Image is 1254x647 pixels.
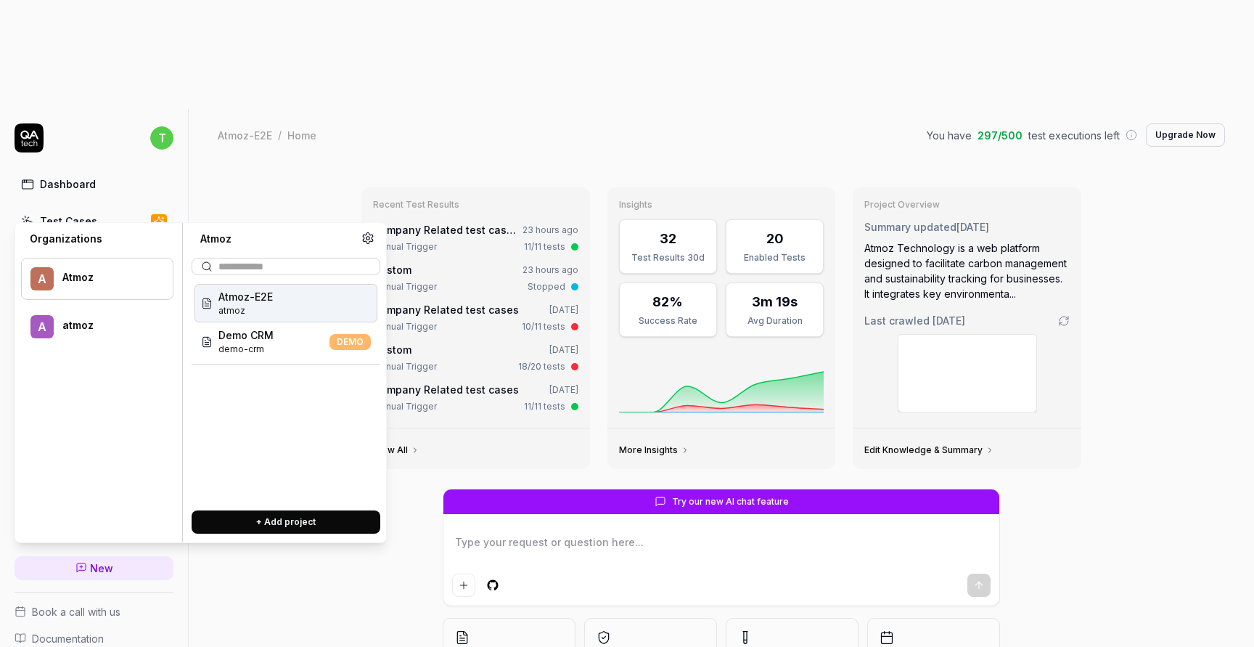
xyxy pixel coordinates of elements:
[370,339,581,376] a: Custom[DATE]Manual Trigger18/20 tests
[522,224,578,235] time: 23 hours ago
[452,574,475,597] button: Add attachment
[735,251,814,264] div: Enabled Tests
[15,207,173,235] a: Test Cases
[15,604,173,619] a: Book a call with us
[524,240,565,253] div: 11/11 tests
[628,251,708,264] div: Test Results 30d
[361,232,374,249] a: Organization settings
[373,400,437,413] div: Manual Trigger
[522,320,565,333] div: 10/11 tests
[373,343,411,356] span: Custom
[150,126,173,150] span: t
[21,306,173,348] button: aatmoz
[15,556,173,580] a: New
[218,289,273,304] span: Atmoz-E2E
[218,128,272,142] div: Atmoz-E2E
[864,240,1070,301] div: Atmoz Technology is a web platform designed to facilitate carbon management and sustainability tr...
[373,224,519,236] a: Company Related test cases
[522,264,578,275] time: 23 hours ago
[373,360,437,373] div: Manual Trigger
[278,128,282,142] div: /
[218,343,274,356] span: Project ID: 0O5G
[735,314,814,327] div: Avg Duration
[15,170,173,198] a: Dashboard
[30,315,54,338] span: a
[898,335,1036,412] img: Screenshot
[864,313,965,328] span: Last crawled
[40,213,97,229] div: Test Cases
[672,495,789,508] span: Try our new AI chat feature
[373,240,437,253] div: Manual Trigger
[21,232,173,246] div: Organizations
[619,444,689,456] a: More Insights
[373,199,578,211] h3: Recent Test Results
[373,280,437,293] div: Manual Trigger
[864,199,1070,211] h3: Project Overview
[32,631,104,646] span: Documentation
[370,259,581,296] a: Custom23 hours agoManual TriggerStopped
[864,444,994,456] a: Edit Knowledge & Summary
[373,444,419,456] a: View All
[927,128,972,143] span: You have
[370,299,581,336] a: Company Related test cases[DATE]Manual Trigger10/11 tests
[1058,315,1070,327] a: Go to crawling settings
[15,631,173,646] a: Documentation
[518,360,565,373] div: 18/20 tests
[32,604,120,619] span: Book a call with us
[1028,128,1120,143] span: test executions left
[62,319,154,332] div: atmoz
[524,400,565,413] div: 11/11 tests
[373,264,411,276] span: Custom
[766,229,784,248] div: 20
[192,232,361,246] div: Atmoz
[864,221,956,233] span: Summary updated
[752,292,798,312] div: 3m 19s
[287,128,316,142] div: Home
[218,304,273,317] span: Project ID: CQPy
[21,258,173,300] button: AAtmoz
[619,199,824,211] h3: Insights
[549,304,578,315] time: [DATE]
[549,344,578,355] time: [DATE]
[660,229,676,248] div: 32
[373,383,519,396] a: Company Related test cases
[40,176,96,192] div: Dashboard
[30,267,54,290] span: A
[370,379,581,416] a: Company Related test cases[DATE]Manual Trigger11/11 tests
[192,281,380,499] div: Suggestions
[150,123,173,152] button: t
[62,271,154,284] div: Atmoz
[370,219,581,256] a: Company Related test cases23 hours agoManual Trigger11/11 tests
[652,292,683,312] div: 82%
[1146,123,1225,147] button: Upgrade Now
[956,221,989,233] time: [DATE]
[192,510,380,534] button: + Add project
[628,314,708,327] div: Success Rate
[549,384,578,395] time: [DATE]
[373,320,437,333] div: Manual Trigger
[218,327,274,343] span: Demo CRM
[978,128,1023,143] span: 297 / 500
[90,561,113,576] span: New
[528,280,565,293] div: Stopped
[933,314,965,327] time: [DATE]
[373,304,519,316] a: Company Related test cases
[329,334,371,350] span: DEMO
